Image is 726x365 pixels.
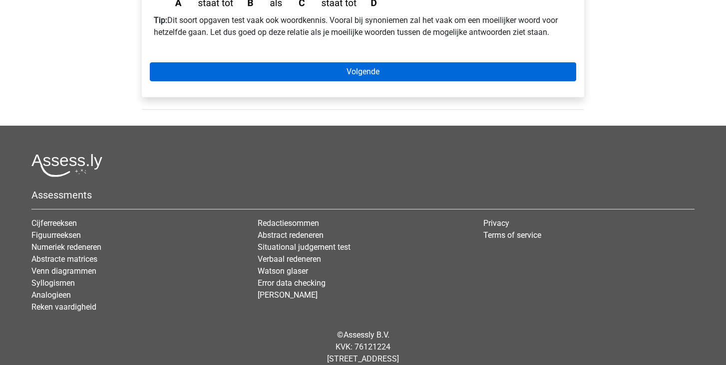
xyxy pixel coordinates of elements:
a: Abstracte matrices [31,254,97,264]
a: Watson glaser [258,266,308,276]
a: Analogieen [31,290,71,300]
img: Assessly logo [31,154,102,177]
b: Tip: [154,15,167,25]
a: Numeriek redeneren [31,242,101,252]
a: Verbaal redeneren [258,254,321,264]
a: Privacy [483,218,509,228]
a: Venn diagrammen [31,266,96,276]
a: Redactiesommen [258,218,319,228]
a: Figuurreeksen [31,230,81,240]
a: Reken vaardigheid [31,302,96,312]
a: Abstract redeneren [258,230,324,240]
a: Cijferreeksen [31,218,77,228]
a: Syllogismen [31,278,75,288]
a: [PERSON_NAME] [258,290,318,300]
a: Error data checking [258,278,326,288]
h5: Assessments [31,189,695,201]
a: Terms of service [483,230,541,240]
a: Volgende [150,62,576,81]
a: Situational judgement test [258,242,351,252]
p: Dit soort opgaven test vaak ook woordkennis. Vooral bij synoniemen zal het vaak om een moeilijker... [154,14,572,38]
a: Assessly B.V. [344,330,389,340]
